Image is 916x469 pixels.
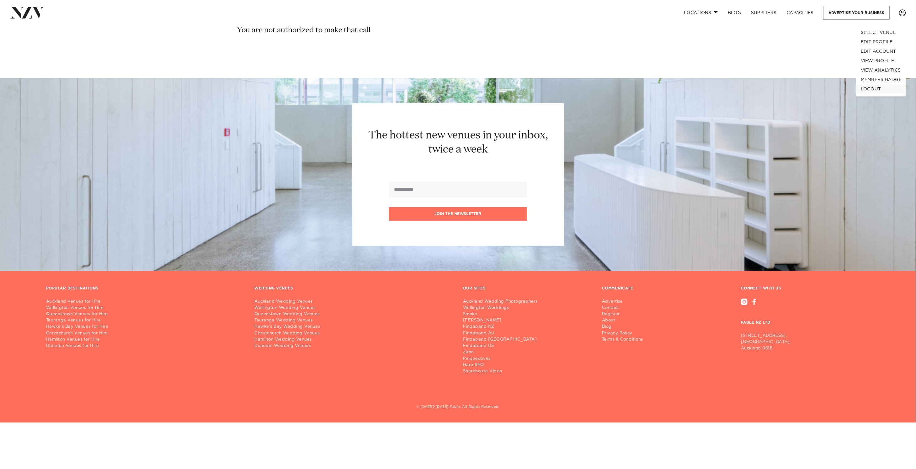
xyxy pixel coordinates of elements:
a: Christchurch Venues for Hire [46,330,245,337]
a: Auckland Wedding Photographers [463,299,543,305]
h3: You are not authorized to make that call [237,25,679,35]
a: Dunedin Wedding Venues [255,343,453,349]
a: Advertise your business [823,6,890,19]
a: VIEW PROFILE [856,56,906,66]
a: Smoke [463,311,543,317]
a: Tauranga Venues for Hire [46,317,245,324]
a: Queenstown Venues for Hire [46,311,245,317]
img: nzv-logo.png [10,7,44,18]
a: EDIT ACCOUNT [856,47,906,56]
a: Hamilton Wedding Venues [255,337,453,343]
p: [STREET_ADDRESS], [GEOGRAPHIC_DATA], Auckland 0618 [741,333,870,352]
a: Wellington Weddings [463,305,543,311]
a: About [602,317,648,324]
a: Advertise [602,299,648,305]
a: Privacy Policy [602,330,648,337]
a: Findaband AU [463,330,543,337]
a: Sharehouse Video [463,368,543,375]
a: Findaband [GEOGRAPHIC_DATA] [463,337,543,343]
h2: The hottest new venues in your inbox, twice a week [361,128,556,157]
a: Perspectives [463,356,543,362]
a: LOGOUT [856,84,906,94]
h3: WEDDING VENUES [255,286,293,291]
a: BLOG [723,6,746,19]
a: Contact [602,305,648,311]
button: Join the newsletter [389,207,527,221]
a: [PERSON_NAME] [463,317,543,324]
a: Hawke's Bay Wedding Venues [255,324,453,330]
a: Blog [602,324,648,330]
a: Hamilton Venues for Hire [46,337,245,343]
a: Tauranga Wedding Venues [255,317,453,324]
a: Findaband US [463,343,543,349]
a: Register [602,311,648,317]
a: Capacities [782,6,819,19]
button: SELECT VENUE [856,28,906,37]
a: Locations [679,6,723,19]
a: SUPPLIERS [746,6,781,19]
h5: © [DATE]-[DATE] Fable. All Rights Reserved. [46,405,870,410]
a: Haro SEO [463,362,543,368]
a: EDIT PROFILE [856,37,906,47]
h3: OUR SITES [463,286,486,291]
a: MEMBERS BADGE [856,75,906,84]
a: Christchurch Wedding Venues [255,330,453,337]
h3: CONNECT WITH US [741,286,870,291]
a: Zahn [463,349,543,355]
a: Auckland Venues for Hire [46,299,245,305]
h3: FABLE NZ LTD [741,305,870,330]
a: Wellington Wedding Venues [255,305,453,311]
a: Terms & Conditions [602,337,648,343]
a: Auckland Wedding Venues [255,299,453,305]
a: Queenstown Wedding Venues [255,311,453,317]
h3: COMMUNICATE [602,286,633,291]
a: VIEW ANALYTICS [856,66,906,75]
a: Dunedin Venues for Hire [46,343,245,349]
h3: POPULAR DESTINATIONS [46,286,99,291]
a: Wellington Venues for Hire [46,305,245,311]
a: Findaband NZ [463,324,543,330]
a: Hawke's Bay Venues for Hire [46,324,245,330]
